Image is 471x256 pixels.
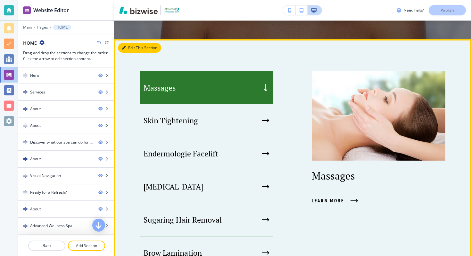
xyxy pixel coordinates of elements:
[140,170,273,203] button: [MEDICAL_DATA]
[312,192,358,209] button: Learn More
[119,6,158,14] img: Bizwise Logo
[56,25,68,30] p: HOME
[163,7,181,13] img: Your Logo
[18,201,114,217] div: DragAbout
[30,173,61,179] div: Visual Navigation
[312,170,445,182] p: Massages
[23,123,28,128] img: Drag
[144,83,176,93] p: Massages
[23,224,28,228] img: Drag
[23,6,31,14] img: editor icon
[140,137,273,170] button: Endermologie Facelift
[18,234,114,251] div: DragOur Reviews
[18,101,114,117] div: DragAbout
[33,6,69,14] h2: Website Editor
[18,134,114,150] div: DragDiscover what our spa can do for you
[30,156,41,162] div: About
[30,190,67,195] div: Ready for a Refresh?
[30,106,41,112] div: About
[18,151,114,167] div: DragAbout
[23,50,109,62] h3: Drag and drop the sections to change the order. Click the arrow to edit section content.
[312,197,344,205] span: Learn More
[23,157,28,161] img: Drag
[69,243,104,249] p: Add Section
[23,140,28,145] img: Drag
[30,139,93,145] div: Discover what our spa can do for you
[30,73,39,78] div: Hero
[404,7,424,13] h3: Need help?
[18,118,114,134] div: DragAbout
[37,25,48,30] button: Pages
[18,67,114,84] div: DragHero
[28,241,65,251] button: Back
[18,184,114,200] div: DragReady for a Refresh?
[23,40,37,46] h2: HOME
[30,123,41,128] div: About
[68,241,105,251] button: Add Section
[30,89,45,95] div: Services
[144,116,198,125] p: Skin Tightening
[23,73,28,78] img: Drag
[144,215,222,225] p: Sugaring Hair Removal
[30,223,72,229] div: Advanced Wellness Spa
[29,243,65,249] p: Back
[30,206,41,212] div: About
[23,107,28,111] img: Drag
[23,207,28,211] img: Drag
[23,25,32,30] button: Main
[18,218,114,234] div: DragAdvanced Wellness Spa
[18,168,114,184] div: DragVisual Navigation
[144,182,203,191] p: [MEDICAL_DATA]
[23,190,28,195] img: Drag
[312,71,445,161] img: a056a3583ebd43b2ca8e8a8cff602ff5.webp
[140,203,273,236] button: Sugaring Hair Removal
[18,84,114,100] div: DragServices
[118,43,161,53] button: Edit This Section
[53,25,71,30] button: HOME
[23,173,28,178] img: Drag
[140,104,273,137] button: Skin Tightening
[144,149,218,158] p: Endermologie Facelift
[140,71,273,104] button: Massages
[23,90,28,94] img: Drag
